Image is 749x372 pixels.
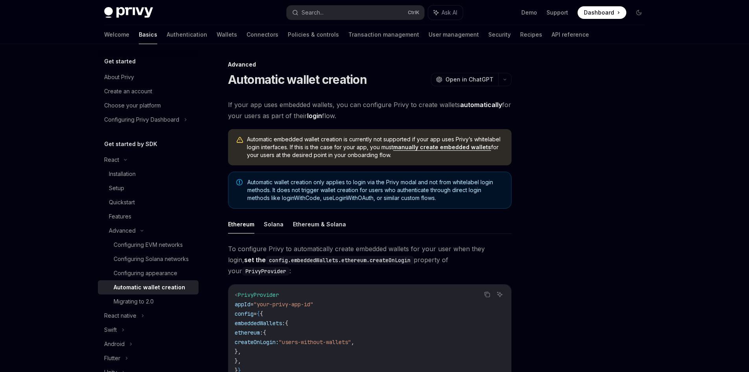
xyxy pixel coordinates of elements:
span: Open in ChatGPT [445,76,493,83]
span: createOnLogin: [235,339,279,346]
a: Security [488,25,511,44]
div: React native [104,311,136,320]
h5: Get started [104,57,136,66]
div: Search... [302,8,324,17]
div: React [104,155,119,165]
button: Search...CtrlK [287,6,424,20]
strong: login [307,112,322,120]
a: Welcome [104,25,129,44]
span: ethereum: [235,329,263,336]
span: < [235,291,238,298]
a: API reference [552,25,589,44]
strong: set the [244,256,414,264]
span: "your-privy-app-id" [254,301,313,308]
span: = [250,301,254,308]
span: "users-without-wallets" [279,339,351,346]
a: Choose your platform [98,98,199,113]
a: Demo [521,9,537,17]
span: , [351,339,354,346]
a: Migrating to 2.0 [98,294,199,309]
span: Dashboard [584,9,614,17]
code: config.embeddedWallets.ethereum.createOnLogin [266,256,414,265]
div: Configuring Privy Dashboard [104,115,179,124]
button: Copy the contents from the code block [482,289,492,300]
div: Installation [109,169,136,179]
span: Ask AI [442,9,457,17]
div: Flutter [104,353,120,363]
span: Automatic embedded wallet creation is currently not supported if your app uses Privy’s whitelabel... [247,135,504,159]
a: Transaction management [348,25,419,44]
a: Installation [98,167,199,181]
div: Advanced [228,61,512,68]
a: Features [98,209,199,224]
div: About Privy [104,72,134,82]
span: Ctrl K [408,9,420,16]
div: Swift [104,325,117,335]
span: config [235,310,254,317]
span: appId [235,301,250,308]
a: Setup [98,181,199,195]
svg: Note [236,179,243,185]
div: Create an account [104,87,152,96]
a: About Privy [98,70,199,84]
div: Configuring Solana networks [114,254,189,264]
div: Choose your platform [104,101,161,110]
div: Automatic wallet creation [114,283,185,292]
a: Wallets [217,25,237,44]
a: Quickstart [98,195,199,209]
a: manually create embedded wallets [393,144,491,151]
span: { [285,320,288,327]
a: Configuring Solana networks [98,252,199,266]
span: If your app uses embedded wallets, you can configure Privy to create wallets for your users as pa... [228,99,512,121]
span: }, [235,357,241,365]
a: Dashboard [578,6,626,19]
div: Setup [109,183,124,193]
img: dark logo [104,7,153,18]
div: Features [109,212,131,221]
code: PrivyProvider [242,267,289,276]
a: Automatic wallet creation [98,280,199,294]
a: Basics [139,25,157,44]
a: Configuring appearance [98,266,199,280]
span: { [257,310,260,317]
button: Ask AI [495,289,505,300]
a: Recipes [520,25,542,44]
h1: Automatic wallet creation [228,72,367,87]
span: }, [235,348,241,355]
button: Ask AI [428,6,463,20]
div: Configuring appearance [114,268,177,278]
span: To configure Privy to automatically create embedded wallets for your user when they login, proper... [228,243,512,276]
div: Migrating to 2.0 [114,297,154,306]
span: Automatic wallet creation only applies to login via the Privy modal and not from whitelabel login... [247,178,503,202]
span: { [260,310,263,317]
h5: Get started by SDK [104,139,157,149]
button: Solana [264,215,283,233]
a: Policies & controls [288,25,339,44]
a: Configuring EVM networks [98,238,199,252]
strong: automatically [460,101,502,109]
div: Android [104,339,125,349]
div: Quickstart [109,198,135,207]
svg: Warning [236,136,244,144]
div: Configuring EVM networks [114,240,183,250]
button: Ethereum & Solana [293,215,346,233]
a: Create an account [98,84,199,98]
a: Authentication [167,25,207,44]
button: Open in ChatGPT [431,73,498,86]
a: Support [547,9,568,17]
button: Ethereum [228,215,254,233]
span: = [254,310,257,317]
button: Toggle dark mode [633,6,645,19]
a: Connectors [247,25,278,44]
span: PrivyProvider [238,291,279,298]
a: User management [429,25,479,44]
span: embeddedWallets: [235,320,285,327]
span: { [263,329,266,336]
div: Advanced [109,226,136,235]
